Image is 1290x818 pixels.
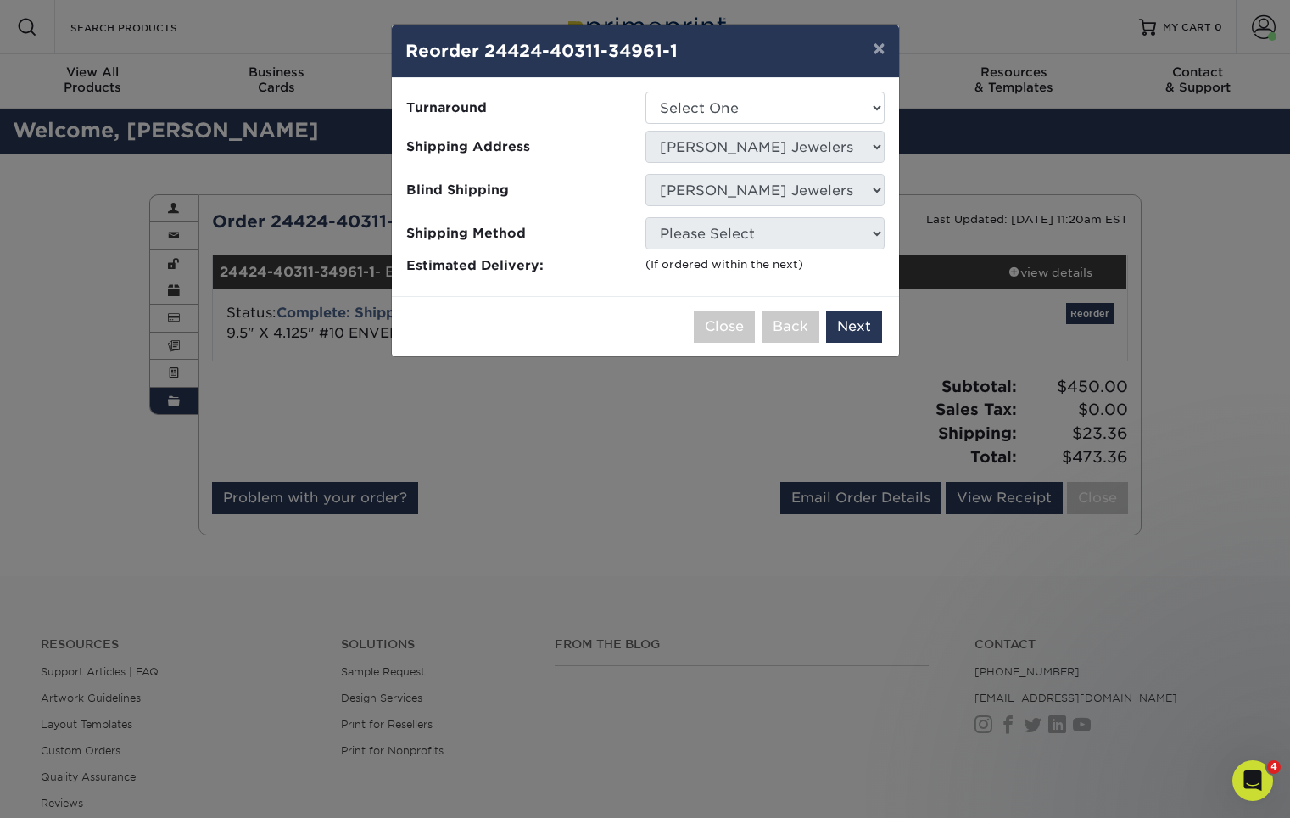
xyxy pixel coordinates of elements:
button: Back [762,311,819,343]
span: Turnaround [406,98,633,118]
div: (If ordered within the next ) [645,256,885,272]
span: Shipping Method [406,224,633,244]
span: Blind Shipping [406,181,633,200]
span: Shipping Address [406,137,633,157]
iframe: Intercom live chat [1232,760,1273,801]
span: 4 [1267,760,1281,774]
span: Estimated Delivery: [406,256,633,276]
button: × [859,25,898,72]
h4: Reorder 24424-40311-34961-1 [405,38,885,64]
button: Next [826,311,882,343]
button: Close [694,311,755,343]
